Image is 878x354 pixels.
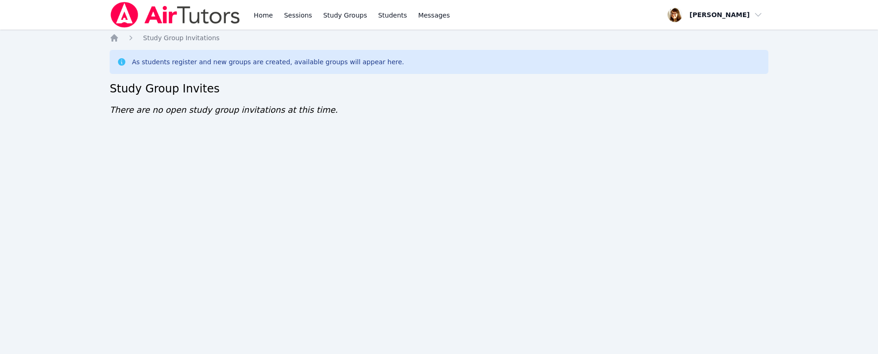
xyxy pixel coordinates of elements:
[143,33,219,43] a: Study Group Invitations
[110,105,338,115] span: There are no open study group invitations at this time.
[418,11,450,20] span: Messages
[132,57,404,67] div: As students register and new groups are created, available groups will appear here.
[143,34,219,42] span: Study Group Invitations
[110,33,768,43] nav: Breadcrumb
[110,81,768,96] h2: Study Group Invites
[110,2,241,28] img: Air Tutors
